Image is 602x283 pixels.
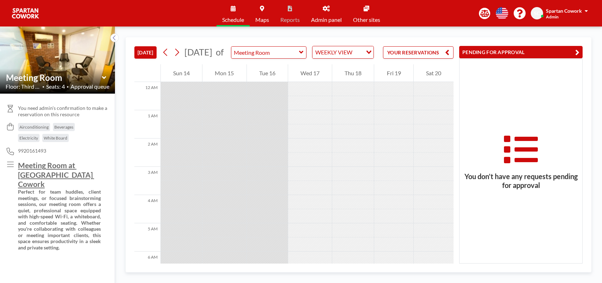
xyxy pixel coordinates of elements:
strong: Perfect for team huddles, client meetings, or focused brainstorming sessions, our meeting room of... [18,189,102,250]
span: Floor: Third Flo... [6,83,41,90]
span: [DATE] [184,47,212,57]
span: SC [534,10,540,17]
div: Sun 14 [161,64,202,82]
div: 12 AM [134,82,160,110]
input: Meeting Room [6,72,102,83]
span: WEEKLY VIEW [314,48,354,57]
span: Airconditioning [19,124,49,130]
div: 1 AM [134,110,160,138]
span: Other sites [353,17,380,23]
span: Seats: 4 [46,83,65,90]
span: Schedule [222,17,244,23]
div: 3 AM [134,167,160,195]
span: 9920161493 [18,148,46,154]
u: Meeting Room at [GEOGRAPHIC_DATA] Cowork [18,161,94,188]
span: Beverages [54,124,73,130]
span: Reports [280,17,300,23]
div: 5 AM [134,223,160,252]
button: [DATE] [134,46,157,59]
div: Wed 17 [288,64,332,82]
span: • [42,84,44,89]
span: Approval queue [71,83,109,90]
button: YOUR RESERVATIONS [383,46,454,59]
div: Tue 16 [247,64,288,82]
button: PENDING FOR APPROVAL [459,46,583,58]
h3: You don’t have any requests pending for approval [460,172,582,190]
span: Electricity [19,135,38,141]
input: Search for option [354,48,362,57]
div: Search for option [312,46,373,58]
div: Fri 19 [374,64,413,82]
div: 6 AM [134,252,160,280]
div: Sat 20 [414,64,454,82]
span: White Board [44,135,67,141]
input: Meeting Room [231,47,299,58]
span: You need admin's confirmation to make a reservation on this resource [18,105,109,117]
div: 4 AM [134,195,160,223]
span: Maps [255,17,269,23]
div: 2 AM [134,138,160,167]
span: of [216,47,224,58]
div: Mon 15 [202,64,246,82]
span: Admin panel [311,17,342,23]
div: Thu 18 [332,64,374,82]
span: • [67,84,69,89]
span: Spartan Cowork [546,8,582,14]
span: Admin [546,14,559,19]
img: organization-logo [11,6,39,20]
